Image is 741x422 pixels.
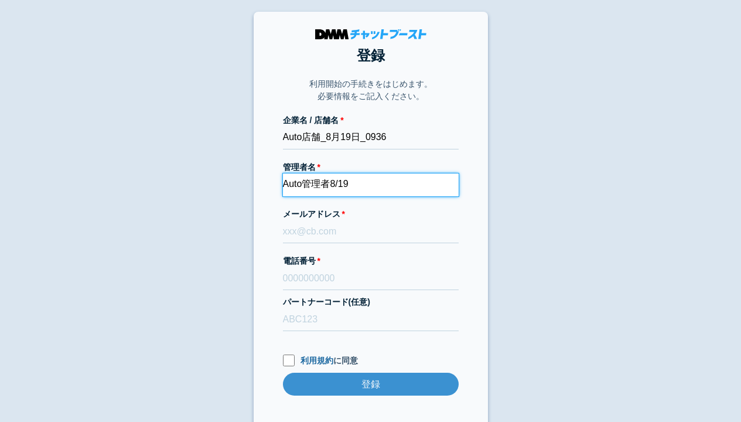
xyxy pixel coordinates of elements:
label: メールアドレス [283,208,459,220]
label: 企業名 / 店舗名 [283,114,459,127]
input: 利用規約に同意 [283,355,295,366]
label: に同意 [283,355,459,367]
input: 登録 [283,373,459,396]
input: 会話 太郎 [283,173,459,196]
a: 利用規約 [301,356,333,365]
label: 管理者名 [283,161,459,173]
h1: 登録 [283,45,459,66]
label: パートナーコード(任意) [283,296,459,308]
input: 0000000000 [283,267,459,290]
input: xxx@cb.com [283,220,459,243]
label: 電話番号 [283,255,459,267]
img: DMMチャットブースト [315,29,426,39]
input: 株式会社チャットブースト [283,127,459,149]
p: 利用開始の手続きをはじめます。 必要情報をご記入ください。 [309,78,432,103]
input: ABC123 [283,308,459,331]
